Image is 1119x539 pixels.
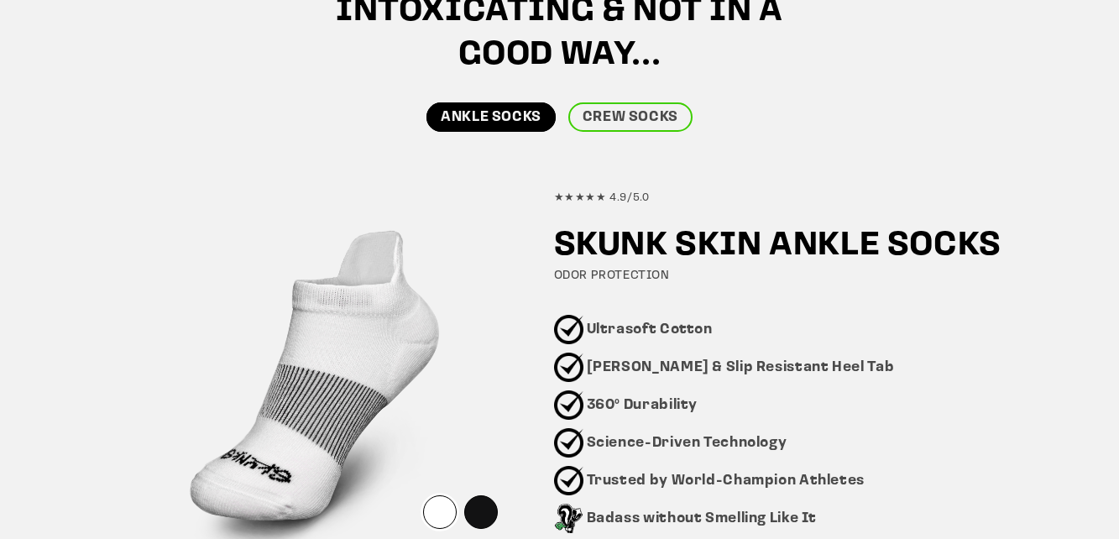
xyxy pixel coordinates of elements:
[554,224,1029,268] h2: SKUNK SKIN ANKLE SOCKS
[587,474,865,488] strong: Trusted by World-Champion Athletes
[554,268,1029,285] h4: ODOR PROTECTION
[554,191,1029,206] h5: ★★★★★ 4.9/5.0
[587,436,787,450] strong: Science-Driven Technology
[587,360,895,374] strong: [PERSON_NAME] & Slip Resistant Heel Tab
[426,102,556,132] a: ANKLE SOCKS
[587,322,713,337] strong: Ultrasoft Cotton
[587,511,818,526] strong: Badass without Smelling Like It
[568,102,693,132] a: CREW SOCKS
[587,398,698,412] strong: 360° Durability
